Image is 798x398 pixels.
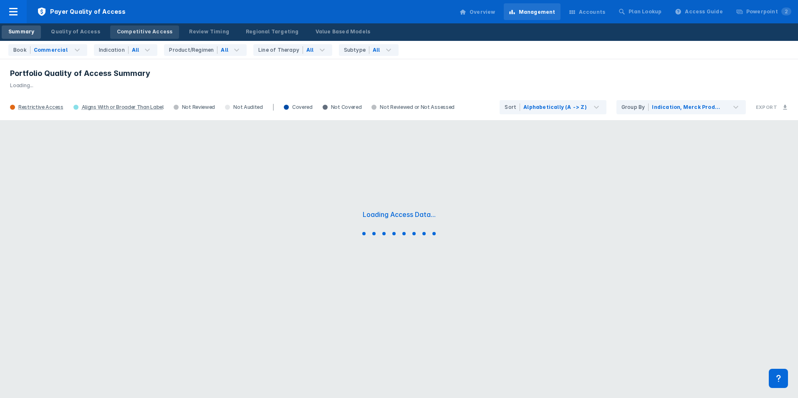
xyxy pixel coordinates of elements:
[344,46,369,54] div: Subtype
[505,103,520,111] div: Sort
[18,104,63,111] div: Restrictive Access
[44,25,106,39] a: Quality of Access
[169,46,217,54] div: Product/Regimen
[363,210,436,219] div: Loading Access Data...
[51,28,100,35] div: Quality of Access
[470,8,495,16] div: Overview
[239,25,306,39] a: Regional Targeting
[306,46,314,54] div: All
[629,8,662,15] div: Plan Lookup
[781,8,791,15] span: 2
[455,3,500,20] a: Overview
[258,46,303,54] div: Line of Therapy
[246,28,299,35] div: Regional Targeting
[2,25,41,39] a: Summary
[169,104,220,111] div: Not Reviewed
[316,28,371,35] div: Value Based Models
[685,8,722,15] div: Access Guide
[504,3,561,20] a: Management
[110,25,179,39] a: Competitive Access
[10,82,33,88] span: Loading...
[621,103,649,111] div: Group By
[751,99,793,115] button: Export
[519,8,556,16] div: Management
[318,104,367,111] div: Not Covered
[189,28,229,35] div: Review Timing
[366,104,460,111] div: Not Reviewed or Not Assessed
[523,103,587,111] div: Alphabetically (A -> Z)
[309,25,377,39] a: Value Based Models
[756,104,777,110] h3: Export
[652,103,723,111] div: Indication, Merck Products
[132,46,139,54] div: All
[769,369,788,388] div: Contact Support
[10,68,788,78] h3: Portfolio Quality of Access Summary
[34,46,68,54] div: Commercial
[117,28,173,35] div: Competitive Access
[746,8,791,15] div: Powerpoint
[221,46,228,54] div: All
[220,104,268,111] div: Not Audited
[279,104,318,111] div: Covered
[8,28,34,35] div: Summary
[182,25,236,39] a: Review Timing
[13,46,30,54] div: Book
[99,46,129,54] div: Indication
[82,104,164,111] div: Aligns With or Broader Than Label
[564,3,611,20] a: Accounts
[579,8,606,16] div: Accounts
[373,46,380,54] div: All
